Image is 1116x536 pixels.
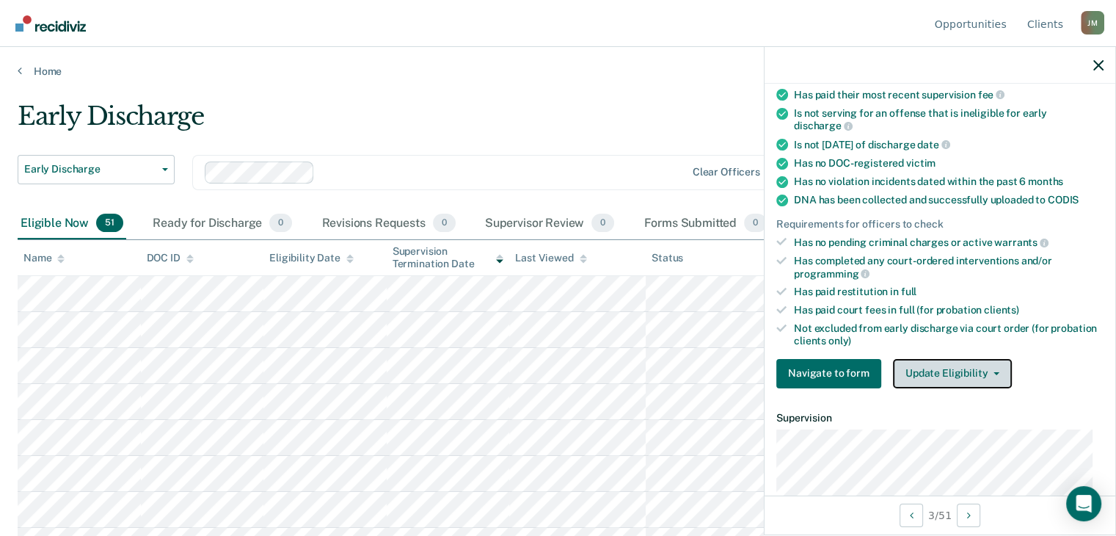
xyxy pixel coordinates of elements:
[591,214,614,233] span: 0
[24,163,156,175] span: Early Discharge
[901,286,916,297] span: full
[794,304,1104,316] div: Has paid court fees in full (for probation
[794,175,1104,188] div: Has no violation incidents dated within the past 6
[744,214,767,233] span: 0
[984,304,1019,316] span: clients)
[794,107,1104,132] div: Is not serving for an offense that is ineligible for early
[15,15,86,32] img: Recidiviz
[641,208,770,240] div: Forms Submitted
[776,412,1104,424] dt: Supervision
[828,335,851,347] span: only)
[794,88,1104,101] div: Has paid their most recent supervision
[794,194,1104,206] div: DNA has been collected and successfully uploaded to
[693,166,760,178] div: Clear officers
[917,139,949,151] span: date
[96,214,123,233] span: 51
[900,504,923,527] button: Previous Opportunity
[1081,11,1104,35] div: J M
[794,268,869,280] span: programming
[433,214,456,233] span: 0
[794,255,1104,280] div: Has completed any court-ordered interventions and/or
[794,138,1104,151] div: Is not [DATE] of discharge
[18,101,855,143] div: Early Discharge
[906,157,936,169] span: victim
[994,236,1048,248] span: warrants
[794,236,1104,249] div: Has no pending criminal charges or active
[18,65,1098,78] a: Home
[776,218,1104,231] div: Requirements for officers to check
[893,359,1012,388] button: Update Eligibility
[794,157,1104,170] div: Has no DOC-registered
[269,252,354,264] div: Eligibility Date
[482,208,618,240] div: Supervisor Review
[776,359,881,388] button: Navigate to form
[393,245,504,270] div: Supervision Termination Date
[776,359,887,388] a: Navigate to form link
[23,252,65,264] div: Name
[652,252,683,264] div: Status
[1028,175,1063,187] span: months
[318,208,458,240] div: Revisions Requests
[18,208,126,240] div: Eligible Now
[1081,11,1104,35] button: Profile dropdown button
[794,286,1104,298] div: Has paid restitution in
[794,120,853,131] span: discharge
[269,214,292,233] span: 0
[765,496,1115,535] div: 3 / 51
[978,89,1004,101] span: fee
[515,252,586,264] div: Last Viewed
[147,252,194,264] div: DOC ID
[1066,486,1101,521] div: Open Intercom Messenger
[150,208,295,240] div: Ready for Discharge
[794,322,1104,347] div: Not excluded from early discharge via court order (for probation clients
[957,504,980,527] button: Next Opportunity
[1048,194,1079,206] span: CODIS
